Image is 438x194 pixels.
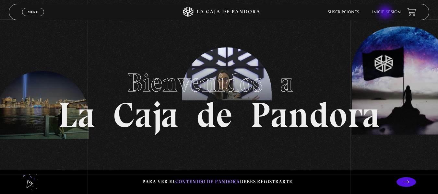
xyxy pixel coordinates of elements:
a: Inicie sesión [372,10,401,14]
span: Bienvenidos a [127,67,311,98]
span: Menu [28,10,38,14]
span: contenido de Pandora [175,179,240,185]
span: Cerrar [25,16,41,20]
h1: La Caja de Pandora [58,62,380,133]
p: Para ver el debes registrarte [142,177,292,186]
a: Suscripciones [328,10,359,14]
a: View your shopping cart [407,7,416,16]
